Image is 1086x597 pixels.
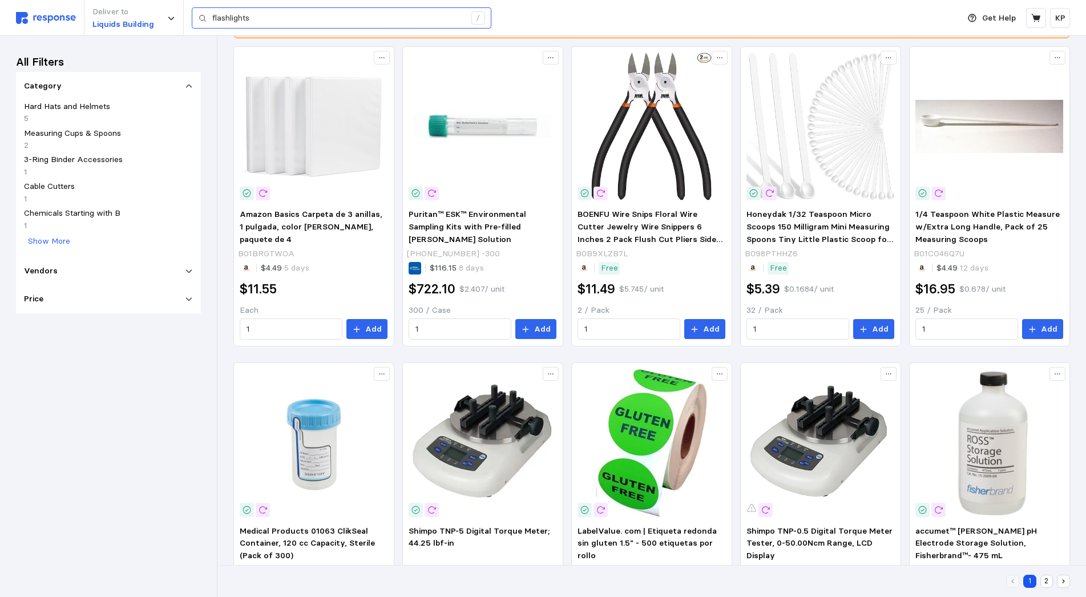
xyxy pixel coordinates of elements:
[915,304,1063,317] p: 25 / Pack
[746,280,780,298] h2: $5.39
[407,563,458,575] p: B01N9FPKF3
[578,369,725,517] img: 5130nlDctZL._AC_SY355_.jpg
[961,7,1023,29] button: Get Help
[24,139,29,152] p: 2
[16,12,76,24] img: svg%3e
[457,263,484,273] span: 8 days
[409,280,455,298] h2: $722.10
[24,293,43,305] p: Price
[24,127,121,140] p: Measuring Cups & Spoons
[578,53,725,200] img: 61JNusUZsGL._AC_SX679_PIbundle-2,TopRight,0,0_SH20_.jpg
[745,564,797,576] p: B006C2OC54
[745,248,798,260] p: B098PTHHZ6
[1040,575,1053,588] button: 2
[684,319,725,340] button: Add
[753,319,843,340] input: Qty
[365,323,382,336] p: Add
[853,319,894,340] button: Add
[578,280,615,298] h2: $11.49
[92,6,154,18] p: Deliver to
[24,112,29,125] p: 5
[576,248,628,260] p: B0B9XLZB7L
[915,369,1063,517] img: 20-2008210-15200904-STD-00.jpg-250.jpg
[28,235,70,248] p: Show More
[24,100,110,113] p: Hard Hats and Helmets
[415,319,505,340] input: Qty
[576,564,627,576] p: B00I0XFKA4
[915,280,955,298] h2: $16.95
[1050,8,1070,28] button: KP
[238,564,290,576] p: B016YQ5MU6
[515,319,556,340] button: Add
[409,526,550,548] span: Shimpo TNP-5 Digital Torque Meter; 44.25 lbf-in
[584,319,674,340] input: Qty
[238,248,294,260] p: B01BRGTWOA
[409,53,556,200] img: F132987~p.eps-250.jpg
[915,209,1060,244] span: 1/4 Teaspoon White Plastic Measure w/Extra Long Handle, Pack of 25 Measuring Scoops
[915,53,1063,200] img: 81ZApP2RYxL._AC_SX569_.jpg
[409,369,556,517] img: 31IUkMe8l2L._SY445_SX342_QL70_FMwebp_.jpg
[914,248,964,260] p: B01CO46Q7U
[619,283,664,296] p: $5.745 / unit
[240,304,387,317] p: Each
[578,209,722,281] span: BOENFU Wire Snips Floral Wire Cutter Jewelry Wire Snippers 6 Inches 2 Pack Flush Cut Pliers Side ...
[240,280,277,298] h2: $11.55
[534,323,551,336] p: Add
[703,323,720,336] p: Add
[24,154,123,166] p: 3-Ring Binder Accessories
[471,11,485,25] div: /
[247,319,336,340] input: Qty
[24,207,120,220] p: Chemicals Starting with B
[459,283,504,296] p: $2.407 / unit
[958,263,988,273] span: 12 days
[1041,323,1057,336] p: Add
[240,209,382,244] span: Amazon Basics Carpeta de 3 anillas, 1 pulgada, color [PERSON_NAME], paquete de 4
[240,53,387,200] img: 51bg5Zwyo5L._SX385_.jpg
[407,248,500,260] p: [PHONE_NUMBER] -300
[1022,319,1063,340] button: Add
[1055,12,1065,25] p: KP
[346,319,387,340] button: Add
[746,53,894,200] img: 615yybC8ykL._AC_SY450_.jpg
[409,304,556,317] p: 300 / Case
[212,8,465,29] input: Search for a product name or SKU
[282,263,309,273] span: 5 days
[240,526,375,560] span: Medical Products 01063 ClikSeal Container, 120 cc Capacity, Sterile (Pack of 300)
[872,323,889,336] p: Add
[746,304,894,317] p: 32 / Pack
[746,369,894,517] img: 51giNdFORXL._SX385_.jpg
[261,262,309,275] p: $4.49
[24,166,27,179] p: 1
[409,209,526,244] span: Puritan™ ESK™ Environmental Sampling Kits with Pre-filled [PERSON_NAME] Solution
[24,180,75,193] p: Cable Cutters
[746,209,893,281] span: Honeydak 1/32 Teaspoon Micro Scoops 150 Milligram Mini Measuring Spoons Tiny Little Plastic Scoop...
[24,265,58,277] p: Vendors
[430,262,484,275] p: $116.15
[601,262,618,275] p: Free
[24,193,27,205] p: 1
[982,12,1016,25] p: Get Help
[24,80,62,92] p: Category
[92,18,154,31] p: Liquids Building
[784,283,834,296] p: $0.1684 / unit
[936,262,988,275] p: $4.49
[914,564,965,576] p: 15-200-904-1
[16,54,64,70] h3: All Filters
[578,526,717,560] span: LabelValue. com | Etiqueta redonda sin gluten 1.5" - 500 etiquetas por rollo
[959,283,1006,296] p: $0.678 / unit
[915,526,1037,560] span: accumet™ [PERSON_NAME] pH Electrode Storage Solution, Fisherbrand™- 475 mL
[922,319,1012,340] input: Qty
[746,526,893,560] span: Shimpo TNP-0.5 Digital Torque Meter Tester, 0-50.00Ncm Range, LCD Display
[24,234,74,249] button: Show More
[24,220,27,232] p: 1
[770,262,787,275] p: Free
[1023,575,1036,588] button: 1
[578,304,725,317] p: 2 / Pack
[240,369,387,517] img: 61n9KDYsqYL._SX522_.jpg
